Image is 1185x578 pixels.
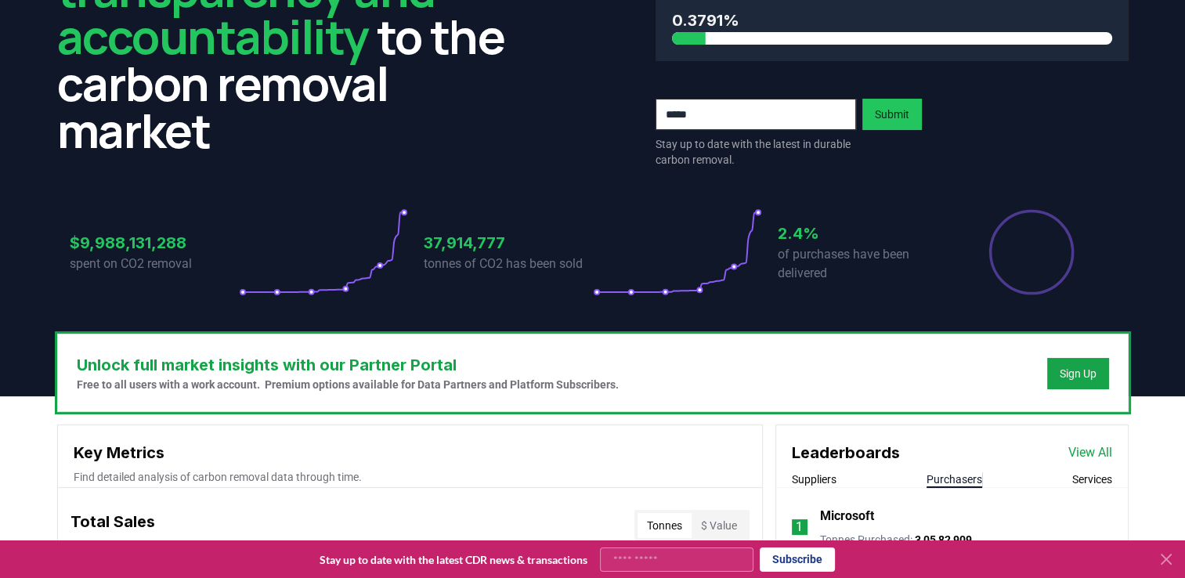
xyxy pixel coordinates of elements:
h3: Total Sales [70,510,155,541]
span: 3,05,82,909 [915,533,972,546]
h3: 37,914,777 [424,231,593,255]
a: Sign Up [1060,366,1096,381]
h3: 2.4% [778,222,947,245]
h3: Key Metrics [74,441,746,464]
h3: Leaderboards [792,441,900,464]
button: Sign Up [1047,358,1109,389]
button: $ Value [692,513,746,538]
div: Percentage of sales delivered [988,208,1075,296]
button: Tonnes [638,513,692,538]
a: Microsoft [820,507,874,526]
p: Find detailed analysis of carbon removal data through time. [74,469,746,485]
p: Stay up to date with the latest in durable carbon removal. [656,136,856,168]
h3: $9,988,131,288 [70,231,239,255]
a: View All [1068,443,1112,462]
h3: 0.3791% [672,9,1112,32]
button: Purchasers [927,471,982,487]
button: Services [1072,471,1112,487]
p: Tonnes Purchased : [820,532,972,547]
p: tonnes of CO2 has been sold [424,255,593,273]
p: of purchases have been delivered [778,245,947,283]
h3: Unlock full market insights with our Partner Portal [77,353,619,377]
button: Suppliers [792,471,836,487]
p: spent on CO2 removal [70,255,239,273]
p: 1 [796,518,803,536]
p: Free to all users with a work account. Premium options available for Data Partners and Platform S... [77,377,619,392]
button: Submit [862,99,922,130]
